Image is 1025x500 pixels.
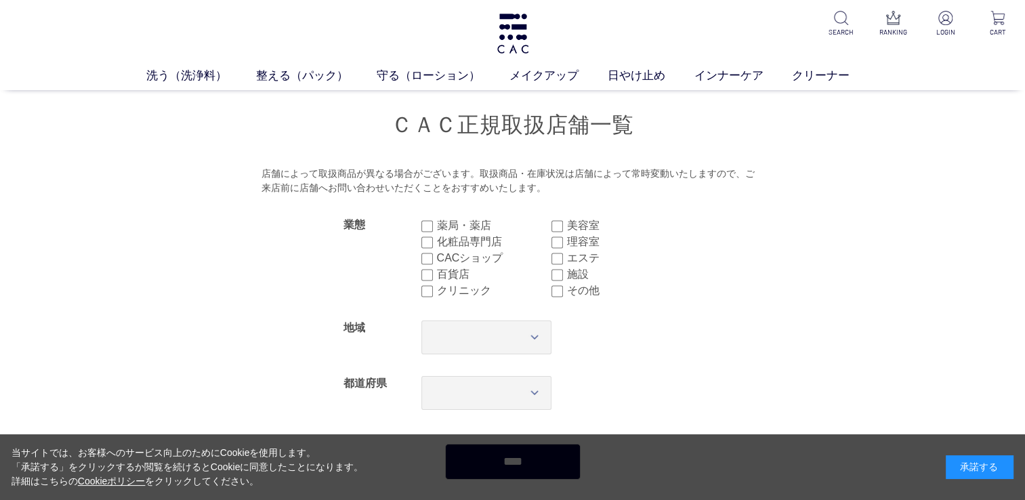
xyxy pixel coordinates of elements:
[343,322,365,333] label: 地域
[174,110,852,140] h1: ＣＡＣ正規取扱店舗一覧
[694,67,793,85] a: インナーケア
[437,283,551,299] label: クリニック
[12,446,364,488] div: 当サイトでは、お客様へのサービス向上のためにCookieを使用します。 「承諾する」をクリックするか閲覧を続けるとCookieに同意したことになります。 詳細はこちらの をクリックしてください。
[146,67,256,85] a: 洗う（洗浄料）
[262,167,763,196] div: 店舗によって取扱商品が異なる場合がございます。取扱商品・在庫状況は店舗によって常時変動いたしますので、ご来店前に店舗へお問い合わせいただくことをおすすめいたします。
[877,11,910,37] a: RANKING
[824,27,858,37] p: SEARCH
[929,27,962,37] p: LOGIN
[567,266,682,283] label: 施設
[567,250,682,266] label: エステ
[946,455,1013,479] div: 承諾する
[377,67,509,85] a: 守る（ローション）
[981,11,1014,37] a: CART
[824,11,858,37] a: SEARCH
[437,250,551,266] label: CACショップ
[509,67,608,85] a: メイクアップ
[608,67,694,85] a: 日やけ止め
[437,217,551,234] label: 薬局・薬店
[567,217,682,234] label: 美容室
[792,67,879,85] a: クリーナー
[567,283,682,299] label: その他
[567,234,682,250] label: 理容室
[437,234,551,250] label: 化粧品専門店
[929,11,962,37] a: LOGIN
[981,27,1014,37] p: CART
[877,27,910,37] p: RANKING
[343,377,387,389] label: 都道府県
[437,266,551,283] label: 百貨店
[343,219,365,230] label: 業態
[495,14,530,54] img: logo
[78,476,146,486] a: Cookieポリシー
[256,67,377,85] a: 整える（パック）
